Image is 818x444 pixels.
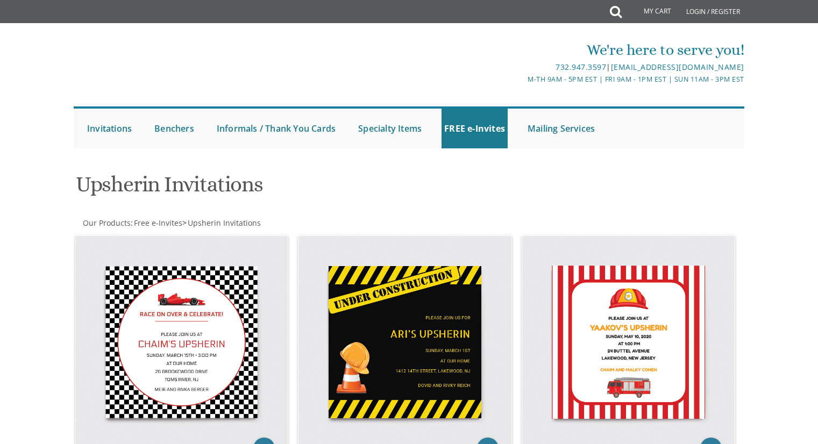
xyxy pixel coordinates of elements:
[355,109,424,148] a: Specialty Items
[76,173,515,204] h1: Upsherin Invitations
[74,218,409,228] div: :
[611,62,744,72] a: [EMAIL_ADDRESS][DOMAIN_NAME]
[134,218,182,228] span: Free e-Invites
[442,109,508,148] a: FREE e-Invites
[182,218,261,228] span: >
[133,218,182,228] a: Free e-Invites
[525,109,598,148] a: Mailing Services
[298,74,744,85] div: M-Th 9am - 5pm EST | Fri 9am - 1pm EST | Sun 11am - 3pm EST
[84,109,134,148] a: Invitations
[298,61,744,74] div: |
[621,1,679,23] a: My Cart
[298,39,744,61] div: We're here to serve you!
[188,218,261,228] span: Upsherin Invitations
[214,109,338,148] a: Informals / Thank You Cards
[556,62,606,72] a: 732.947.3597
[187,218,261,228] a: Upsherin Invitations
[152,109,197,148] a: Benchers
[82,218,131,228] a: Our Products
